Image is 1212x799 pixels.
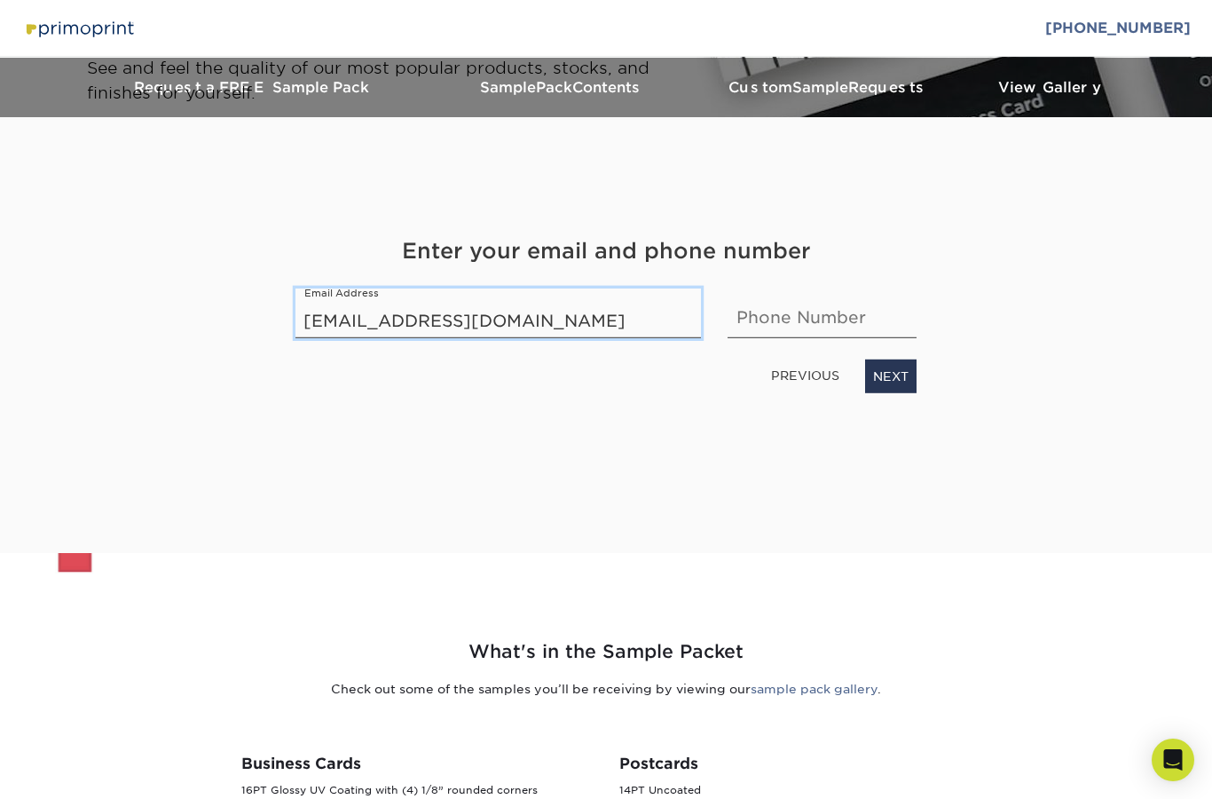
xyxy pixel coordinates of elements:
h3: Postcards [619,755,971,772]
a: Request a FREE Sample Pack [74,58,429,117]
h3: View Gallery [961,79,1138,96]
h4: Enter your email and phone number [295,234,917,266]
a: CustomSampleRequests [695,58,961,117]
img: Primoprint [21,16,137,41]
a: sample pack gallery [751,682,878,696]
h3: Custom Requests [695,79,961,96]
p: Check out some of the samples you’ll be receiving by viewing our . [87,680,1125,698]
span: Sample [792,79,848,96]
h2: What's in the Sample Packet [87,638,1125,666]
h3: Request a FREE Sample Pack [74,79,429,96]
a: [PHONE_NUMBER] [1045,20,1191,36]
p: See and feel the quality of our most popular products, stocks, and finishes for yourself. [87,56,695,105]
h3: Business Cards [241,755,593,772]
div: Open Intercom Messenger [1152,739,1194,781]
a: View Gallery [961,58,1138,117]
a: NEXT [865,359,917,392]
a: PREVIOUS [764,361,846,390]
